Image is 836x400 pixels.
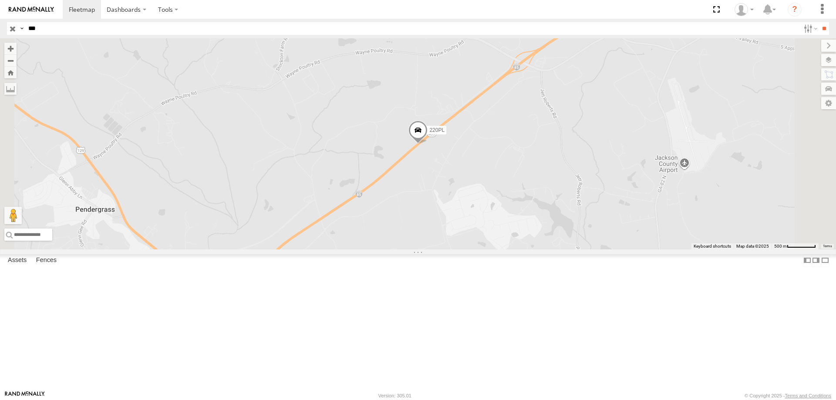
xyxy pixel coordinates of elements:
[821,97,836,109] label: Map Settings
[772,243,819,249] button: Map Scale: 500 m per 63 pixels
[4,67,17,78] button: Zoom Home
[812,254,820,267] label: Dock Summary Table to the Right
[803,254,812,267] label: Dock Summary Table to the Left
[4,54,17,67] button: Zoom out
[429,127,445,133] span: 220PL
[800,22,819,35] label: Search Filter Options
[5,391,45,400] a: Visit our Website
[823,245,832,248] a: Terms
[821,254,829,267] label: Hide Summary Table
[694,243,731,249] button: Keyboard shortcuts
[3,254,31,266] label: Assets
[745,393,831,398] div: © Copyright 2025 -
[4,207,22,224] button: Drag Pegman onto the map to open Street View
[4,83,17,95] label: Measure
[785,393,831,398] a: Terms and Conditions
[4,43,17,54] button: Zoom in
[774,244,787,249] span: 500 m
[9,7,54,13] img: rand-logo.svg
[731,3,757,16] div: Zack Abernathy
[736,244,769,249] span: Map data ©2025
[788,3,802,17] i: ?
[378,393,411,398] div: Version: 305.01
[32,254,61,266] label: Fences
[18,22,25,35] label: Search Query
